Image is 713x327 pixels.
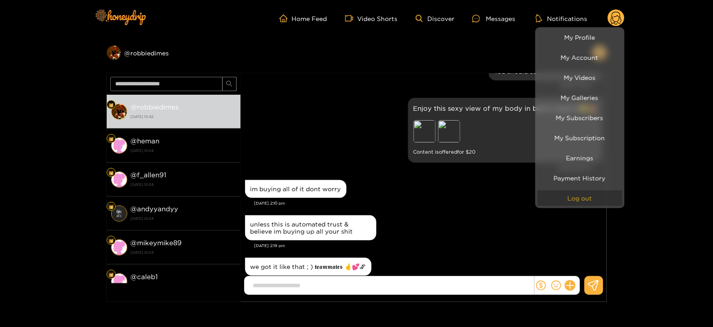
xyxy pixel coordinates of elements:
a: My Subscription [538,130,622,146]
a: My Profile [538,29,622,45]
a: Earnings [538,150,622,166]
a: Payment History [538,170,622,186]
a: My Galleries [538,90,622,105]
a: My Subscribers [538,110,622,126]
button: Log out [538,190,622,206]
a: My Videos [538,70,622,85]
a: My Account [538,50,622,65]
